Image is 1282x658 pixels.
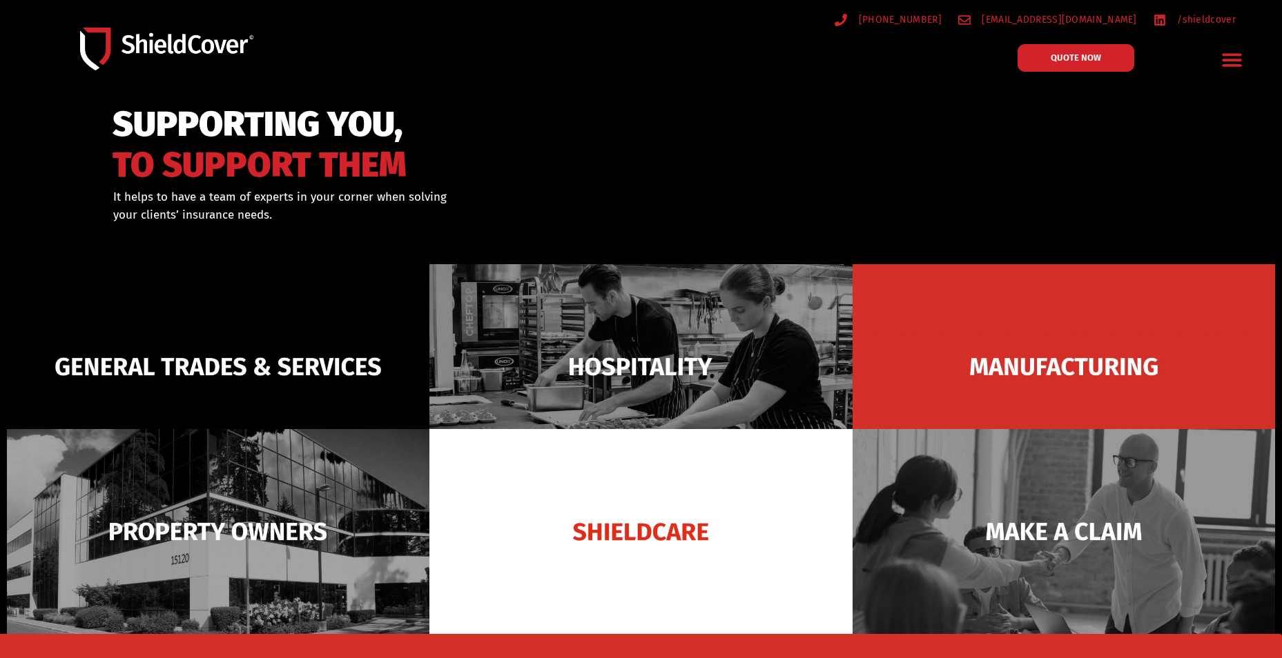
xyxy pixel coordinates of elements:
p: your clients’ insurance needs. [113,206,712,224]
a: [EMAIL_ADDRESS][DOMAIN_NAME] [958,11,1137,28]
span: [PHONE_NUMBER] [855,11,942,28]
a: QUOTE NOW [1018,44,1134,72]
span: [EMAIL_ADDRESS][DOMAIN_NAME] [978,11,1136,28]
span: QUOTE NOW [1051,53,1101,62]
div: It helps to have a team of experts in your corner when solving [113,188,712,223]
a: [PHONE_NUMBER] [835,11,942,28]
span: SUPPORTING YOU, [113,110,407,139]
img: Shield-Cover-Underwriting-Australia-logo-full [80,28,253,70]
div: Menu Toggle [1216,43,1248,76]
a: /shieldcover [1154,11,1236,28]
span: /shieldcover [1174,11,1236,28]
